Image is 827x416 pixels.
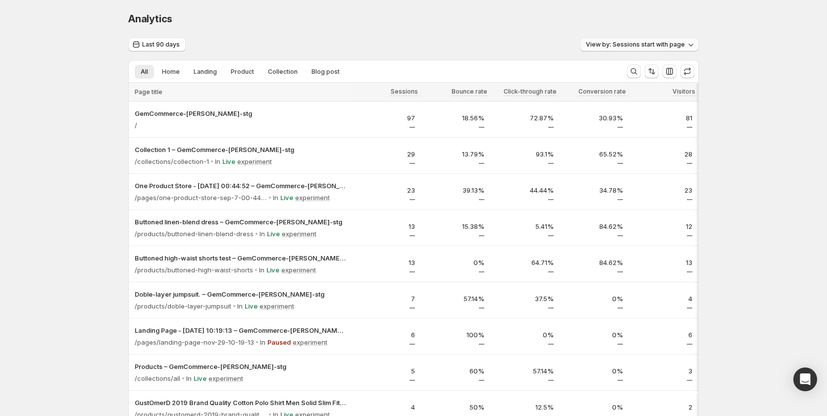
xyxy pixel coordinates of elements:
p: experiment [208,373,243,383]
button: Sort the results [645,64,659,78]
p: 84.62% [566,258,623,267]
p: Live [222,156,235,166]
p: Doble-layer jumpsuit. – GemCommerce-[PERSON_NAME]-stg [135,289,346,299]
span: Page title [135,88,162,96]
p: 0% [566,330,623,340]
button: Collection 1 – GemCommerce-[PERSON_NAME]-stg [135,145,346,155]
p: 2 [635,402,692,412]
p: Live [266,265,279,275]
button: Products – GemCommerce-[PERSON_NAME]-stg [135,362,346,371]
p: 50% [427,402,484,412]
p: 15.38% [427,221,484,231]
span: View by: Sessions start with page [586,41,685,49]
p: 57.14% [496,366,554,376]
p: 23 [635,185,692,195]
p: Live [194,373,207,383]
button: Buttoned linen-blend dress – GemCommerce-[PERSON_NAME]-stg [135,217,346,227]
p: 0% [566,294,623,304]
p: 13 [358,258,415,267]
p: 57.14% [427,294,484,304]
p: 34.78% [566,185,623,195]
p: 4 [635,294,692,304]
p: 13 [635,258,692,267]
p: 72.87% [496,113,554,123]
p: In [260,337,265,347]
p: Live [280,193,293,203]
p: 100% [427,330,484,340]
p: / [135,120,137,130]
p: In [259,265,264,275]
p: 7 [358,294,415,304]
span: Analytics [128,13,172,25]
p: experiment [293,337,327,347]
p: 44.44% [496,185,554,195]
button: GustOmerD 2019 Brand Quality Cotton Polo Shirt Men Solid Slim Fit Shor – GemCommerce-[PERSON_NAME... [135,398,346,408]
p: 6 [358,330,415,340]
span: Home [162,68,180,76]
p: 39.13% [427,185,484,195]
p: 0% [427,258,484,267]
button: View by: Sessions start with page [580,38,699,52]
div: Open Intercom Messenger [793,367,817,391]
span: Last 90 days [142,41,180,49]
p: 23 [358,185,415,195]
button: Landing Page - [DATE] 10:19:13 – GemCommerce-[PERSON_NAME]-stg [135,325,346,335]
p: 13.79% [427,149,484,159]
button: Search and filter results [627,64,641,78]
p: /products/buttoned-linen-blend-dress [135,229,254,239]
p: /pages/one-product-store-sep-7-00-44-52 [135,193,267,203]
p: /products/doble-layer-jumpsuit [135,301,231,311]
button: One Product Store - [DATE] 00:44:52 – GemCommerce-[PERSON_NAME]-stg [135,181,346,191]
p: 12 [635,221,692,231]
p: experiment [259,301,294,311]
span: Bounce rate [452,88,487,96]
span: Sessions [391,88,418,96]
p: 37.5% [496,294,554,304]
p: 5 [358,366,415,376]
span: Collection [268,68,298,76]
p: 3 [635,366,692,376]
p: In [273,193,278,203]
p: In [215,156,220,166]
p: 18.56% [427,113,484,123]
p: experiment [281,265,316,275]
p: experiment [282,229,316,239]
p: 0% [566,402,623,412]
p: 4 [358,402,415,412]
p: In [237,301,243,311]
button: GemCommerce-[PERSON_NAME]-stg [135,108,346,118]
span: Visitors [672,88,695,96]
p: In [186,373,192,383]
p: 93.1% [496,149,554,159]
p: 29 [358,149,415,159]
p: 81 [635,113,692,123]
span: Blog post [311,68,340,76]
p: /collections/collection-1 [135,156,209,166]
p: 84.62% [566,221,623,231]
p: 30.93% [566,113,623,123]
span: Landing [194,68,217,76]
p: 5.41% [496,221,554,231]
span: Product [231,68,254,76]
p: 13 [358,221,415,231]
p: 97 [358,113,415,123]
p: 6 [635,330,692,340]
button: Buttoned high-waist shorts test – GemCommerce-[PERSON_NAME]-stg [135,253,346,263]
p: 65.52% [566,149,623,159]
span: Conversion rate [578,88,626,96]
p: experiment [237,156,272,166]
p: /pages/landing-page-nov-29-10-19-13 [135,337,254,347]
p: /collections/all [135,373,180,383]
p: Live [245,301,258,311]
p: Paused [267,337,291,347]
p: 12.5% [496,402,554,412]
p: /products/buttoned-high-waist-shorts [135,265,253,275]
p: Live [267,229,280,239]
